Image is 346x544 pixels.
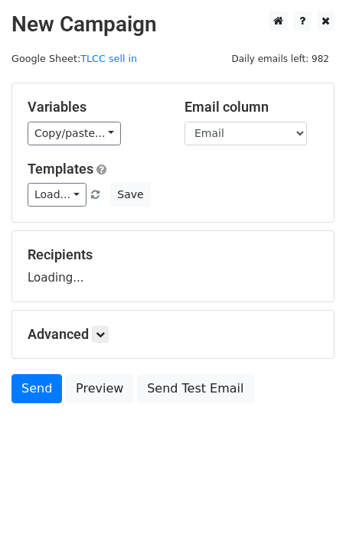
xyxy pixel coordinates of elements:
[269,471,346,544] iframe: Chat Widget
[28,99,162,116] h5: Variables
[11,53,137,64] small: Google Sheet:
[66,374,133,403] a: Preview
[28,122,121,145] a: Copy/paste...
[110,183,150,207] button: Save
[28,161,93,177] a: Templates
[28,246,318,263] h5: Recipients
[80,53,137,64] a: TLCC sell in
[226,53,335,64] a: Daily emails left: 982
[11,374,62,403] a: Send
[11,11,335,37] h2: New Campaign
[226,50,335,67] span: Daily emails left: 982
[184,99,318,116] h5: Email column
[137,374,253,403] a: Send Test Email
[28,246,318,286] div: Loading...
[28,326,318,343] h5: Advanced
[28,183,86,207] a: Load...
